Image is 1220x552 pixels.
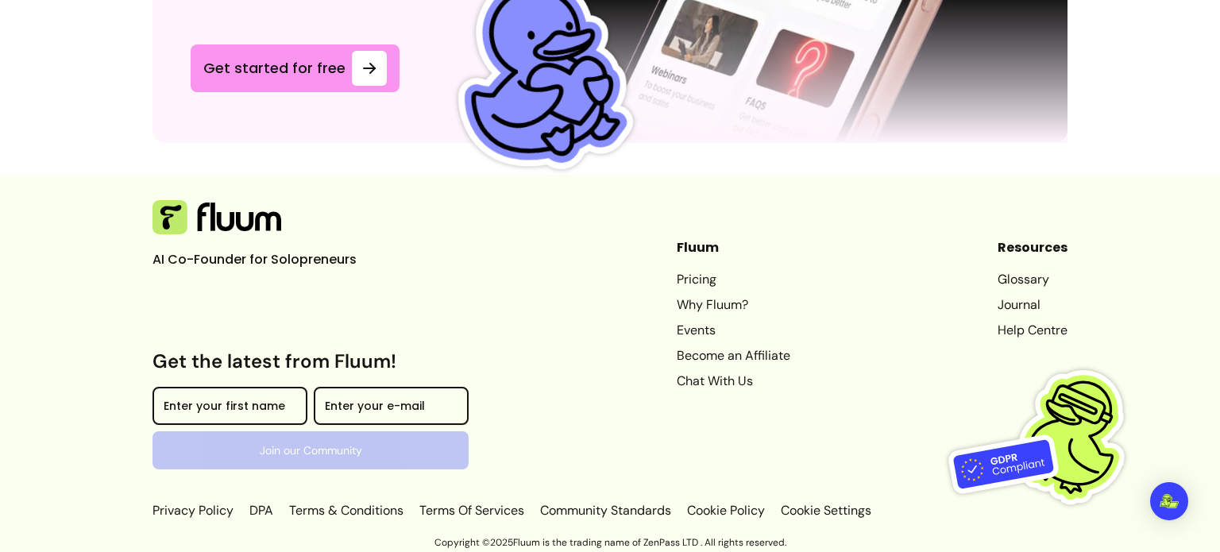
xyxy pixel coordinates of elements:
[677,321,790,340] a: Events
[998,270,1067,289] a: Glossary
[677,238,790,257] header: Fluum
[998,295,1067,315] a: Journal
[1150,482,1188,520] div: Open Intercom Messenger
[286,501,407,520] a: Terms & Conditions
[677,372,790,391] a: Chat With Us
[677,295,790,315] a: Why Fluum?
[325,401,457,417] input: Enter your e-mail
[778,501,871,520] p: Cookie Settings
[677,270,790,289] a: Pricing
[191,44,400,92] a: Get started for free
[152,501,237,520] a: Privacy Policy
[152,200,281,235] img: Fluum Logo
[152,349,469,374] h3: Get the latest from Fluum!
[416,501,527,520] a: Terms Of Services
[203,57,346,79] span: Get started for free
[684,501,768,520] a: Cookie Policy
[998,238,1067,257] header: Resources
[537,501,674,520] a: Community Standards
[152,250,391,269] p: AI Co-Founder for Solopreneurs
[998,321,1067,340] a: Help Centre
[246,501,276,520] a: DPA
[164,401,296,417] input: Enter your first name
[677,346,790,365] a: Become an Affiliate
